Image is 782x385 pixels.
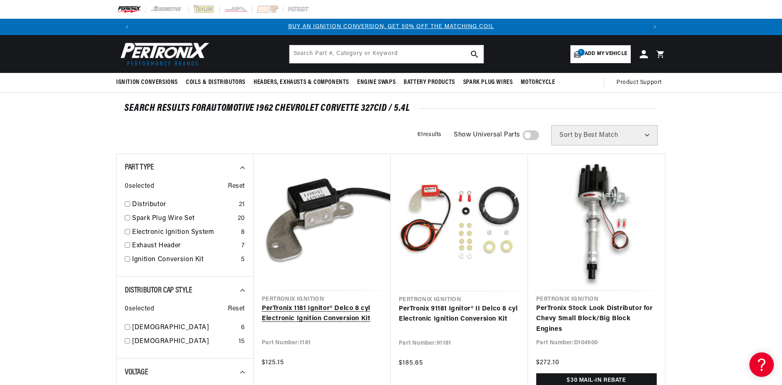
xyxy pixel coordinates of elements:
[124,104,658,112] div: SEARCH RESULTS FOR Automotive 1962 Chevrolet Corvette 327cid / 5.4L
[238,213,245,224] div: 20
[182,73,250,92] summary: Coils & Distributors
[399,304,520,325] a: PerTronix 91181 Ignitor® II Delco 8 cyl Electronic Ignition Conversion Kit
[289,45,484,63] input: Search Part #, Category or Keyword
[125,163,154,172] span: Part Type
[551,125,658,145] select: Sort by
[132,227,238,238] a: Electronic Ignition System
[404,78,455,87] span: Battery Products
[132,323,238,333] a: [DEMOGRAPHIC_DATA]
[239,337,245,347] div: 15
[135,22,647,31] div: 1 of 3
[116,73,182,92] summary: Ignition Conversions
[228,181,245,192] span: Reset
[186,78,245,87] span: Coils & Distributors
[125,181,154,192] span: 0 selected
[400,73,459,92] summary: Battery Products
[357,78,395,87] span: Engine Swaps
[578,49,585,56] span: 1
[132,337,235,347] a: [DEMOGRAPHIC_DATA]
[536,304,657,335] a: PerTronix Stock Look Distributor for Chevy Small Block/Big Block Engines
[466,45,484,63] button: search button
[463,78,513,87] span: Spark Plug Wires
[585,50,627,58] span: Add my vehicle
[454,130,520,141] span: Show Universal Parts
[521,78,555,87] span: Motorcycle
[288,24,494,30] a: BUY AN IGNITION CONVERSION, GET 50% OFF THE MATCHING COIL
[241,323,245,333] div: 6
[250,73,353,92] summary: Headers, Exhausts & Components
[135,22,647,31] div: Announcement
[228,304,245,315] span: Reset
[241,255,245,265] div: 5
[132,255,238,265] a: Ignition Conversion Kit
[241,241,245,251] div: 7
[116,78,178,87] span: Ignition Conversions
[559,132,582,139] span: Sort by
[262,304,382,324] a: PerTronix 1181 Ignitor® Delco 8 cyl Electronic Ignition Conversion Kit
[616,73,666,92] summary: Product Support
[616,78,662,87] span: Product Support
[418,132,442,138] span: 61 results
[353,73,400,92] summary: Engine Swaps
[132,200,236,210] a: Distributor
[459,73,517,92] summary: Spark Plug Wires
[254,78,349,87] span: Headers, Exhausts & Components
[125,368,148,376] span: Voltage
[241,227,245,238] div: 8
[125,304,154,315] span: 0 selected
[647,19,663,35] button: Translation missing: en.sections.announcements.next_announcement
[570,45,631,63] a: 1Add my vehicle
[96,19,686,35] slideshow-component: Translation missing: en.sections.announcements.announcement_bar
[119,19,135,35] button: Translation missing: en.sections.announcements.previous_announcement
[517,73,559,92] summary: Motorcycle
[125,286,192,295] span: Distributor Cap Style
[132,213,234,224] a: Spark Plug Wire Set
[239,200,245,210] div: 21
[116,40,210,68] img: Pertronix
[132,241,238,251] a: Exhaust Header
